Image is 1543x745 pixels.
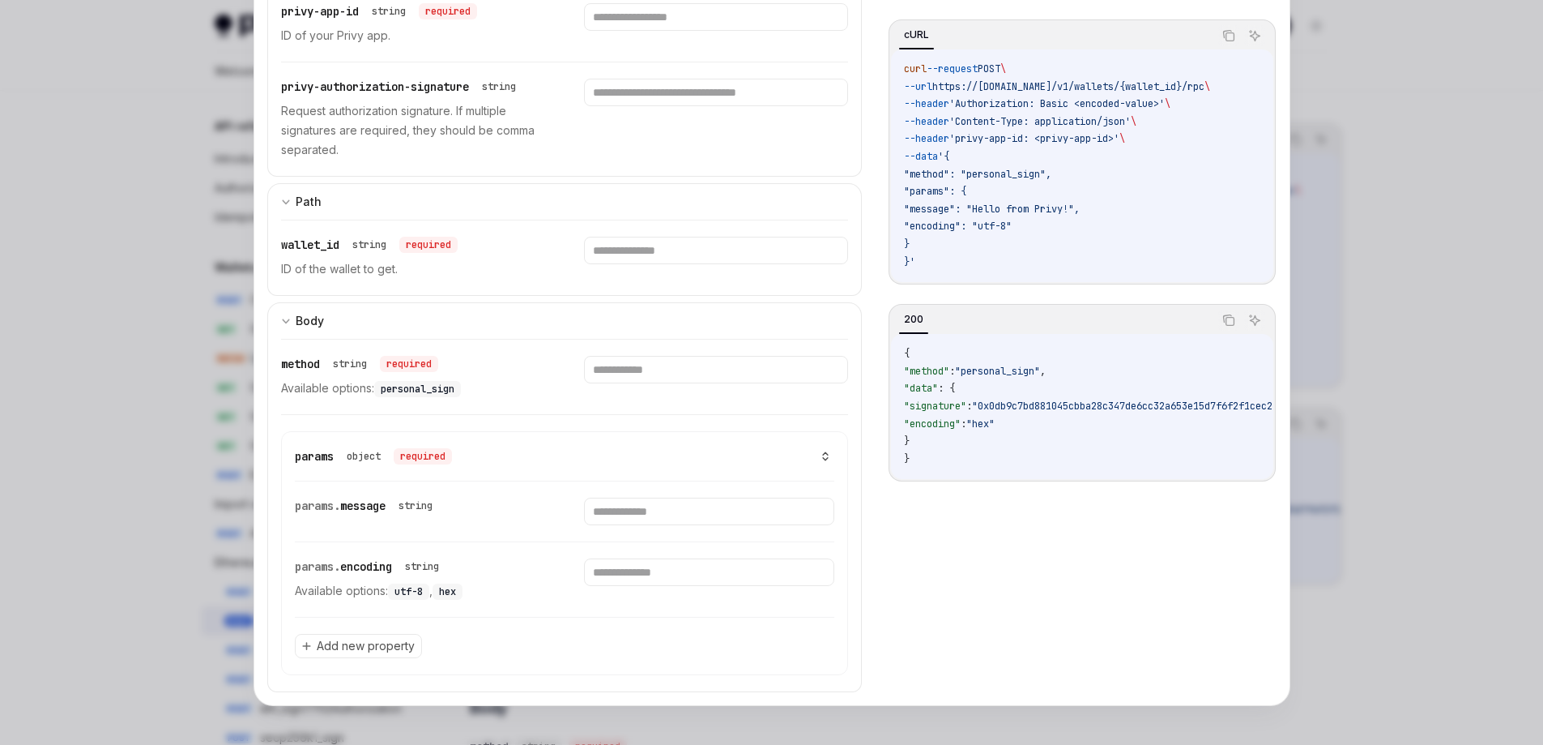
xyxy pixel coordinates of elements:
[978,62,1000,75] span: POST
[966,400,972,413] span: :
[1218,310,1239,331] button: Copy the contents from the code block
[281,379,545,398] p: Available options:
[281,79,469,94] span: privy-authorization-signature
[938,150,949,163] span: '{
[949,365,955,378] span: :
[394,448,452,465] div: required
[381,383,454,396] span: personal_sign
[938,382,955,395] span: : {
[904,255,915,268] span: }'
[949,115,1131,128] span: 'Content-Type: application/json'
[352,238,386,251] div: string
[281,259,545,279] p: ID of the wallet to get.
[1218,25,1239,46] button: Copy the contents from the code block
[281,4,359,19] span: privy-app-id
[904,382,938,395] span: "data"
[904,238,910,250] span: }
[904,115,949,128] span: --header
[267,183,863,220] button: expand input section
[949,132,1119,145] span: 'privy-app-id: <privy-app-id>'
[281,79,522,95] div: privy-authorization-signature
[904,132,949,145] span: --header
[295,559,340,574] span: params.
[904,62,927,75] span: curl
[1244,310,1265,331] button: Ask AI
[295,581,545,601] p: Available options: ,
[904,150,938,163] span: --data
[961,417,966,430] span: :
[904,80,932,93] span: --url
[281,357,320,371] span: method
[296,311,324,331] div: Body
[295,448,452,465] div: params
[295,559,445,575] div: params.encoding
[932,80,1204,93] span: https://[DOMAIN_NAME]/v1/wallets/{wallet_id}/rpc
[949,97,1165,110] span: 'Authorization: Basic <encoded-value>'
[904,365,949,378] span: "method"
[281,3,477,19] div: privy-app-id
[1204,80,1210,93] span: \
[904,97,949,110] span: --header
[340,499,386,513] span: message
[281,101,545,160] p: Request authorization signature. If multiple signatures are required, they should be comma separa...
[399,499,433,512] div: string
[1244,25,1265,46] button: Ask AI
[482,80,516,93] div: string
[296,192,322,212] div: Path
[295,499,340,513] span: params.
[333,358,367,370] div: string
[295,498,439,514] div: params.message
[394,585,423,598] span: utf-8
[281,238,339,252] span: wallet_id
[380,356,438,372] div: required
[904,400,966,413] span: "signature"
[1000,62,1006,75] span: \
[1165,97,1170,110] span: \
[904,203,1080,216] span: "message": "Hello from Privy!",
[281,237,458,253] div: wallet_id
[340,559,392,574] span: encoding
[955,365,1040,378] span: "personal_sign"
[281,26,545,45] p: ID of your Privy app.
[281,356,438,372] div: method
[904,185,966,198] span: "params": {
[372,5,406,18] div: string
[904,347,910,360] span: {
[267,302,863,339] button: expand input section
[439,585,456,598] span: hex
[317,638,415,654] span: Add new property
[966,417,995,430] span: "hex"
[899,310,928,329] div: 200
[295,449,334,464] span: params
[904,168,1051,181] span: "method": "personal_sign",
[295,634,422,658] button: Add new property
[904,220,1012,233] span: "encoding": "utf-8"
[904,435,910,447] span: }
[1119,132,1125,145] span: \
[419,3,477,19] div: required
[1040,365,1046,378] span: ,
[1131,115,1136,128] span: \
[899,25,934,45] div: cURL
[904,452,910,465] span: }
[405,560,439,573] div: string
[399,237,458,253] div: required
[904,417,961,430] span: "encoding"
[927,62,978,75] span: --request
[347,450,381,463] div: object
